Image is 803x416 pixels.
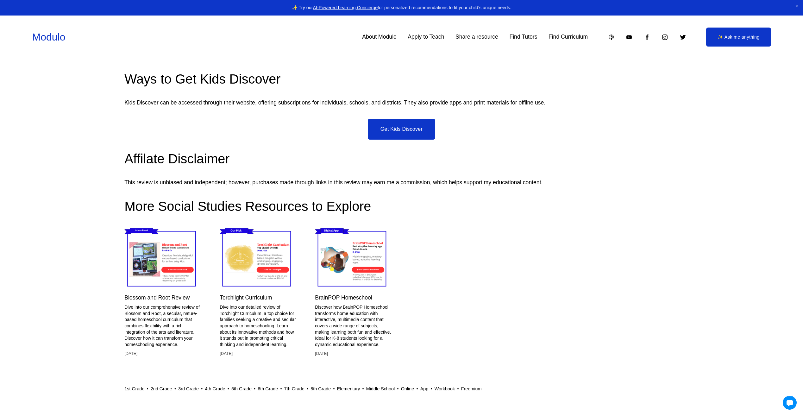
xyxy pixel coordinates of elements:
p: Discover how BrainPOP Homeschool transforms home education with interactive, multimedia content t... [315,304,391,348]
a: 8th Grade [311,386,331,391]
a: Apply to Teach [408,31,444,42]
a: Share a resource [455,31,498,42]
a: 1st Grade [124,386,144,391]
a: BrainPOP Homeschool [315,294,372,301]
a: About Modulo [362,31,397,42]
a: Twitter [680,34,686,41]
a: Apple Podcasts [608,34,615,41]
p: This review is unbiased and independent; however, purchases made through links in this review may... [124,178,679,188]
time: [DATE] [220,351,233,356]
time: [DATE] [124,351,137,356]
a: 7th Grade [284,386,304,391]
a: Online [401,386,414,391]
a: AI-Powered Learning Concierge [313,5,378,10]
h2: Ways to Get Kids Discover [124,71,679,88]
a: Freemium [461,386,482,391]
a: Middle School [366,386,395,391]
a: 6th Grade [258,386,278,391]
a: Instagram [662,34,668,41]
p: Kids Discover can be accessed through their website, offering subscriptions for individuals, scho... [124,98,679,108]
img: Blossom and Root Review [124,226,201,290]
time: [DATE] [315,351,328,356]
a: App [420,386,429,391]
img: Torchlight Curriculum [220,226,296,290]
a: Blossom and Root Review [124,294,190,301]
h2: Affilate Disclaimer [124,150,679,168]
h2: More Social Studies Resources to Explore [124,198,679,215]
a: 2nd Grade [151,386,172,391]
a: 3rd Grade [178,386,199,391]
p: Dive into our comprehensive review of Blossom and Root, a secular, nature-based homeschool curric... [124,304,201,348]
a: Find Tutors [509,31,537,42]
a: Workbook [435,386,455,391]
a: ✨ Ask me anything [706,28,771,47]
a: 4th Grade [205,386,225,391]
a: Facebook [644,34,650,41]
a: Torchlight Curriculum [220,294,272,301]
a: Get Kids Discover [368,119,435,140]
a: Find Curriculum [549,31,588,42]
p: Dive into our detailed review of Torchlight Curriculum, a top choice for families seeking a creat... [220,304,296,348]
a: 5th Grade [231,386,252,391]
img: BrainPOP Homeschool [315,226,391,290]
a: Modulo [32,31,65,43]
a: YouTube [626,34,632,41]
a: Elementary [337,386,360,391]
